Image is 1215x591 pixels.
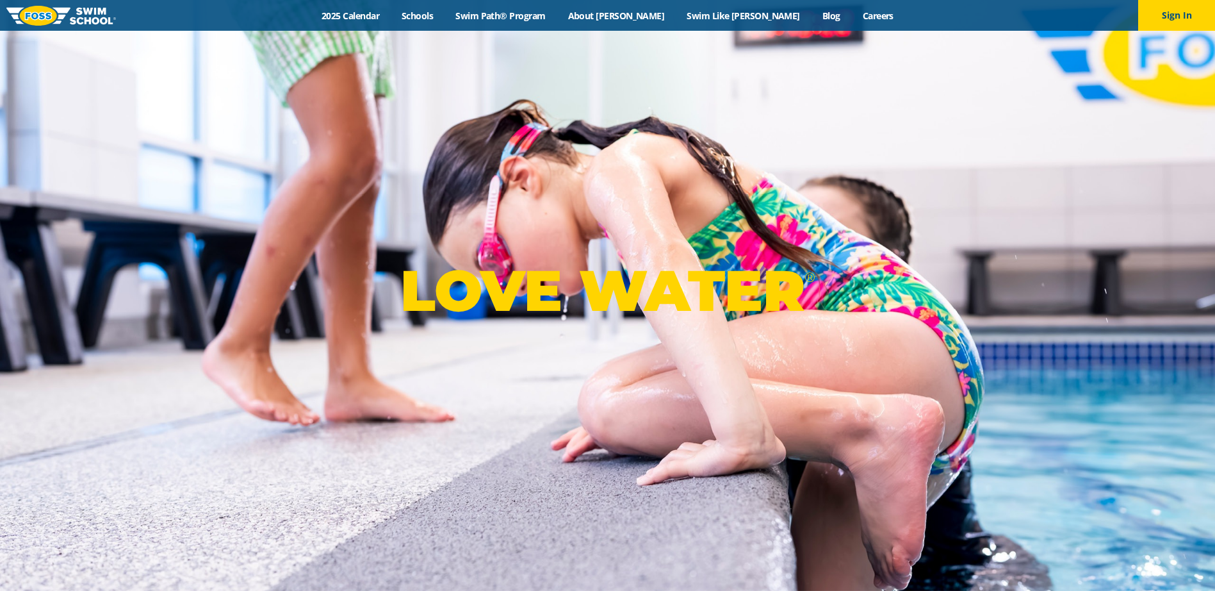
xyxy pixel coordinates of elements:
a: Swim Like [PERSON_NAME] [676,10,811,22]
a: Blog [811,10,851,22]
img: FOSS Swim School Logo [6,6,116,26]
a: About [PERSON_NAME] [557,10,676,22]
p: LOVE WATER [400,256,815,325]
a: Schools [391,10,444,22]
sup: ® [804,269,815,285]
a: Careers [851,10,904,22]
a: 2025 Calendar [311,10,391,22]
a: Swim Path® Program [444,10,557,22]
